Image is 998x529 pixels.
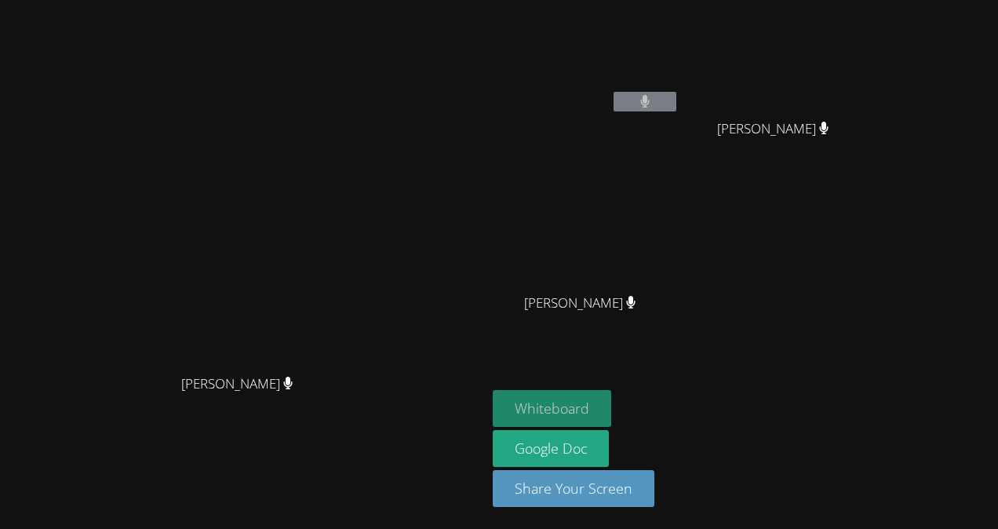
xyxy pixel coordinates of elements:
button: Whiteboard [493,390,611,427]
a: Google Doc [493,430,609,467]
span: [PERSON_NAME] [717,118,829,140]
span: [PERSON_NAME] [524,292,636,315]
span: [PERSON_NAME] [181,373,293,396]
button: Share Your Screen [493,470,654,507]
